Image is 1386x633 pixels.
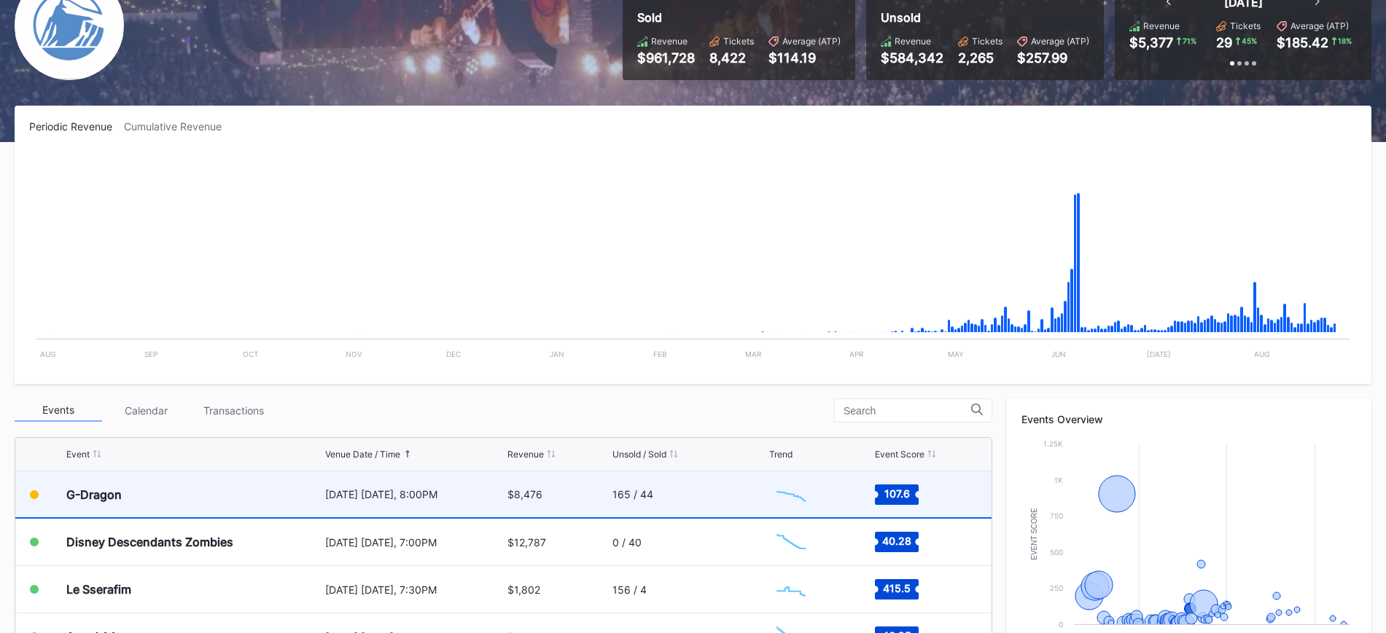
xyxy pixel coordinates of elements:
[881,50,943,66] div: $584,342
[507,488,542,500] div: $8,476
[1031,36,1089,47] div: Average (ATP)
[1050,511,1063,520] text: 750
[325,583,504,596] div: [DATE] [DATE], 7:30PM
[124,120,233,133] div: Cumulative Revenue
[723,36,754,47] div: Tickets
[66,449,90,460] div: Event
[844,405,971,417] input: Search
[66,487,122,502] div: G-Dragon
[1054,476,1063,484] text: 1k
[346,350,362,358] text: Nov
[769,571,813,608] svg: Chart title
[29,120,124,133] div: Periodic Revenue
[612,583,647,596] div: 156 / 4
[881,10,1089,25] div: Unsold
[875,449,924,460] div: Event Score
[507,583,540,596] div: $1,802
[550,350,564,358] text: Jan
[102,399,190,422] div: Calendar
[972,36,1002,47] div: Tickets
[1143,20,1180,31] div: Revenue
[948,350,964,358] text: May
[653,350,667,358] text: Feb
[40,350,55,358] text: Aug
[1240,35,1258,47] div: 45 %
[1216,35,1232,50] div: 29
[1050,548,1063,557] text: 500
[1254,350,1269,358] text: Aug
[637,50,695,66] div: $961,728
[1129,35,1173,50] div: $5,377
[882,535,911,547] text: 40.28
[637,10,841,25] div: Sold
[769,449,793,460] div: Trend
[243,350,258,358] text: Oct
[1290,20,1349,31] div: Average (ATP)
[1181,35,1198,47] div: 71 %
[507,536,546,549] div: $12,787
[709,50,754,66] div: 8,422
[1051,350,1066,358] text: Jun
[1030,508,1038,560] text: Event Score
[1230,20,1261,31] div: Tickets
[29,151,1357,369] svg: Chart title
[884,487,910,499] text: 107.6
[895,36,931,47] div: Revenue
[745,350,762,358] text: Mar
[66,582,131,597] div: Le Sserafim
[958,50,1002,66] div: 2,265
[651,36,688,47] div: Revenue
[612,536,642,549] div: 0 / 40
[769,524,813,560] svg: Chart title
[144,350,157,358] text: Sep
[883,582,911,594] text: 415.5
[1021,413,1357,425] div: Events Overview
[849,350,864,358] text: Apr
[66,535,233,549] div: Disney Descendants Zombies
[1050,583,1063,592] text: 250
[325,536,504,549] div: [DATE] [DATE], 7:00PM
[782,36,841,47] div: Average (ATP)
[768,50,841,66] div: $114.19
[446,350,461,358] text: Dec
[1059,620,1063,629] text: 0
[1017,50,1089,66] div: $257.99
[1043,439,1063,448] text: 1.25k
[612,449,666,460] div: Unsold / Sold
[769,476,813,513] svg: Chart title
[15,399,102,422] div: Events
[325,488,504,500] div: [DATE] [DATE], 8:00PM
[1147,350,1171,358] text: [DATE]
[190,399,277,422] div: Transactions
[507,449,544,460] div: Revenue
[325,449,400,460] div: Venue Date / Time
[1336,35,1353,47] div: 18 %
[1277,35,1328,50] div: $185.42
[612,488,653,500] div: 165 / 44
